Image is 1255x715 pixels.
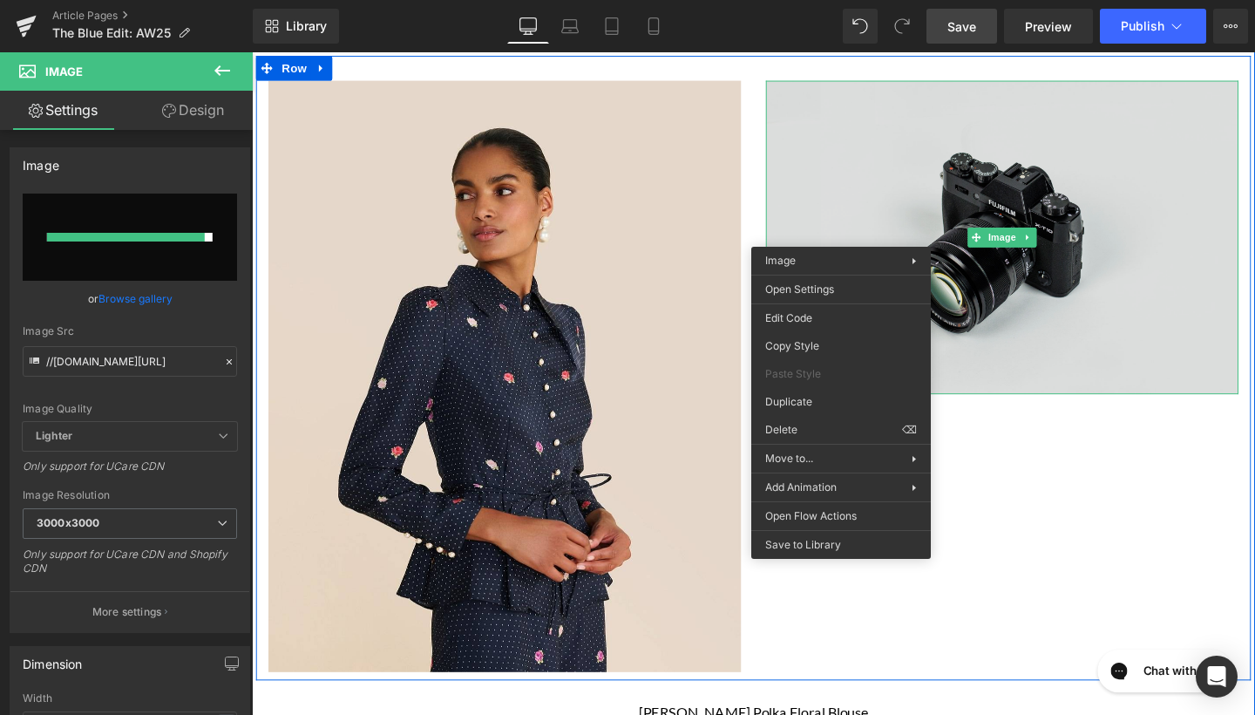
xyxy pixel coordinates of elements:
[23,692,237,705] div: Width
[1196,656,1238,698] div: Open Intercom Messenger
[23,460,237,485] div: Only support for UCare CDN
[765,422,902,438] span: Delete
[765,480,912,495] span: Add Animation
[92,604,162,620] p: More settings
[23,148,59,173] div: Image
[23,548,237,587] div: Only support for UCare CDN and Shopify CDN
[407,684,648,703] strong: [PERSON_NAME] Polka Floral Blouse
[880,622,1037,679] iframe: Gorgias live chat messenger
[1025,17,1072,36] span: Preview
[10,591,249,632] button: More settings
[1100,9,1206,44] button: Publish
[770,184,807,205] span: Image
[633,9,675,44] a: Mobile
[23,346,237,377] input: Link
[591,9,633,44] a: Tablet
[62,3,85,30] a: Expand / Collapse
[947,17,976,36] span: Save
[1004,9,1093,44] a: Preview
[885,9,919,44] button: Redo
[765,310,917,326] span: Edit Code
[37,516,99,529] b: 3000x3000
[765,451,912,466] span: Move to...
[843,9,878,44] button: Undo
[765,366,917,382] span: Paste Style
[23,647,83,671] div: Dimension
[765,254,796,267] span: Image
[286,18,327,34] span: Library
[253,9,339,44] a: New Library
[902,422,917,438] span: ⌫
[23,325,237,337] div: Image Src
[765,508,917,524] span: Open Flow Actions
[45,65,83,78] span: Image
[23,403,237,415] div: Image Quality
[23,289,237,308] div: or
[765,537,917,553] span: Save to Library
[23,489,237,501] div: Image Resolution
[1121,19,1164,33] span: Publish
[807,184,825,205] a: Expand / Collapse
[52,26,171,40] span: The Blue Edit: AW25
[130,91,256,130] a: Design
[549,9,591,44] a: Laptop
[765,394,917,410] span: Duplicate
[765,338,917,354] span: Copy Style
[765,282,917,297] span: Open Settings
[1213,9,1248,44] button: More
[507,9,549,44] a: Desktop
[98,283,173,314] a: Browse gallery
[52,9,253,23] a: Article Pages
[27,3,62,30] span: Row
[36,429,72,442] b: Lighter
